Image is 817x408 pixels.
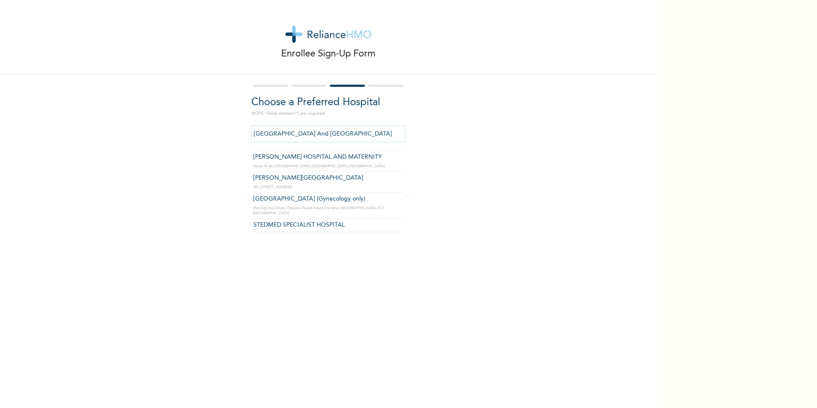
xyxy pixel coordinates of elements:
[251,95,405,110] h2: Choose a Preferred Hospital
[285,26,371,43] img: logo
[251,125,405,142] input: Search by name, address or governorate
[253,232,403,242] p: No. NC3, [GEOGRAPHIC_DATA] NEIGHBORHOOD, [GEOGRAPHIC_DATA], [GEOGRAPHIC_DATA], [GEOGRAPHIC_DATA]
[253,221,403,230] p: STEDMED SPECIALIST HOSPITAL
[253,153,403,162] p: [PERSON_NAME] HOSPITAL AND MATERNITY
[253,206,403,216] p: Plot D22, Aco Estate, Opposite Godab Estate, life camp, [GEOGRAPHIC_DATA], FCT, [GEOGRAPHIC_DATA]
[253,185,403,190] p: NO. [STREET_ADDRESS]
[251,110,405,117] p: NOTE: Fields marked (*) are required
[253,164,403,169] p: House 14, I(k), [GEOGRAPHIC_DATA], [GEOGRAPHIC_DATA], [GEOGRAPHIC_DATA]
[253,195,403,204] p: [GEOGRAPHIC_DATA] (Gynecology only)
[281,47,376,61] p: Enrollee Sign-Up Form
[253,174,403,183] p: [PERSON_NAME][GEOGRAPHIC_DATA]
